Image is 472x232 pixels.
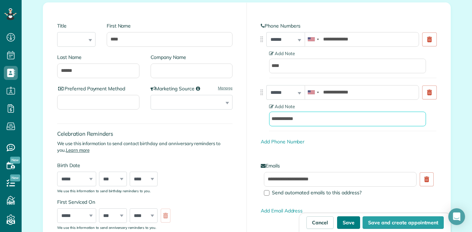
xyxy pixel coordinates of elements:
[57,131,233,137] h4: Celebration Reminders
[363,216,444,229] button: Save and create appointment
[57,22,96,29] label: Title
[261,162,436,169] label: Emails
[218,85,233,91] a: Manage
[107,22,233,29] label: First Name
[57,199,174,205] label: First Serviced On
[272,189,361,196] span: Send automated emails to this address?
[57,189,151,193] sub: We use this information to send birthday reminders to you.
[305,32,321,46] div: United States: +1
[151,54,233,61] label: Company Name
[10,174,20,181] span: New
[269,104,295,109] span: Add Note
[57,162,174,169] label: Birth Date
[448,208,465,225] div: Open Intercom Messenger
[261,208,303,214] a: Add Email Address
[57,54,139,61] label: Last Name
[269,51,295,56] span: Add Note
[261,22,436,29] label: Phone Numbers
[258,89,265,96] img: drag_indicator-119b368615184ecde3eda3c64c821f6cf29d3e2b97b89ee44bc31753036683e5.png
[151,85,233,92] label: Marketing Source
[57,225,156,230] sub: We use this information to send anniversary reminders to you.
[258,36,265,43] img: drag_indicator-119b368615184ecde3eda3c64c821f6cf29d3e2b97b89ee44bc31753036683e5.png
[337,216,360,229] button: Save
[306,216,334,229] a: Cancel
[261,139,304,145] a: Add Phone Number
[57,140,233,154] p: We use this information to send contact birthday and anniversary reminders to you.
[57,85,139,92] label: Preferred Payment Method
[66,147,90,153] a: Learn more
[305,85,321,99] div: United States: +1
[10,157,20,164] span: New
